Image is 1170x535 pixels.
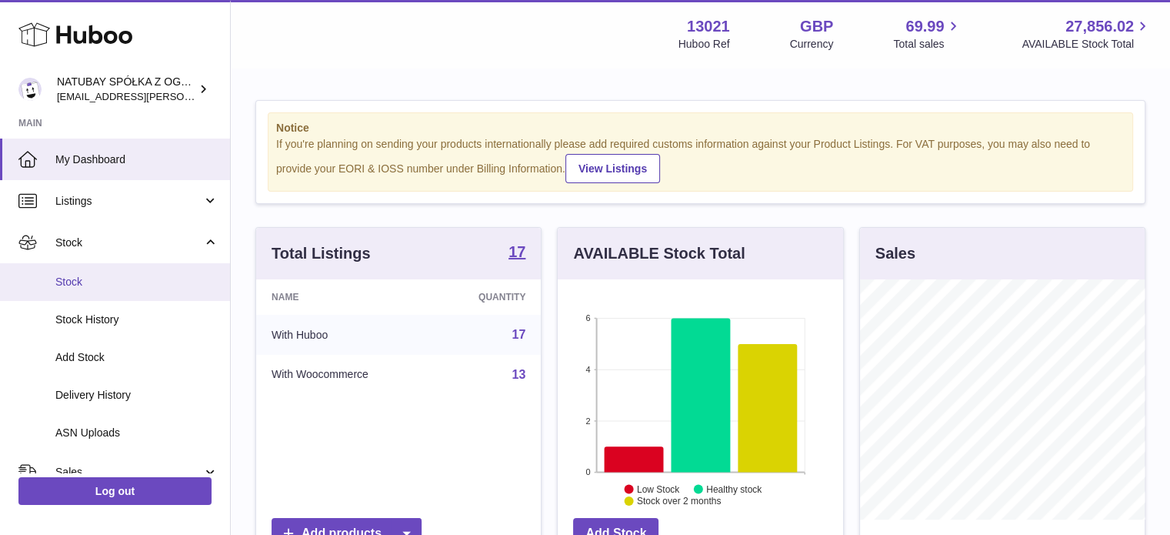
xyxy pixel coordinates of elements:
[276,121,1125,135] strong: Notice
[687,16,730,37] strong: 13021
[586,365,591,374] text: 4
[55,236,202,250] span: Stock
[256,279,433,315] th: Name
[276,137,1125,183] div: If you're planning on sending your products internationally please add required customs informati...
[57,75,195,104] div: NATUBAY SPÓŁKA Z OGRANICZONĄ ODPOWIEDZIALNOŚCIĄ
[893,16,962,52] a: 69.99 Total sales
[55,350,218,365] span: Add Stock
[790,37,834,52] div: Currency
[55,275,218,289] span: Stock
[256,355,433,395] td: With Woocommerce
[55,152,218,167] span: My Dashboard
[508,244,525,259] strong: 17
[272,243,371,264] h3: Total Listings
[706,483,762,494] text: Healthy stock
[55,194,202,209] span: Listings
[508,244,525,262] a: 17
[586,313,591,323] text: 6
[55,426,218,440] span: ASN Uploads
[18,78,42,101] img: kacper.antkowski@natubay.pl
[565,154,660,183] a: View Listings
[512,368,526,381] a: 13
[800,16,833,37] strong: GBP
[1065,16,1134,37] span: 27,856.02
[433,279,542,315] th: Quantity
[893,37,962,52] span: Total sales
[875,243,915,264] h3: Sales
[637,496,721,507] text: Stock over 2 months
[573,243,745,264] h3: AVAILABLE Stock Total
[57,90,308,102] span: [EMAIL_ADDRESS][PERSON_NAME][DOMAIN_NAME]
[55,388,218,403] span: Delivery History
[637,483,680,494] text: Low Stock
[55,465,202,480] span: Sales
[678,37,730,52] div: Huboo Ref
[586,467,591,476] text: 0
[1022,16,1152,52] a: 27,856.02 AVAILABLE Stock Total
[18,477,212,505] a: Log out
[905,16,944,37] span: 69.99
[512,328,526,341] a: 17
[586,416,591,425] text: 2
[256,315,433,355] td: With Huboo
[55,313,218,327] span: Stock History
[1022,37,1152,52] span: AVAILABLE Stock Total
